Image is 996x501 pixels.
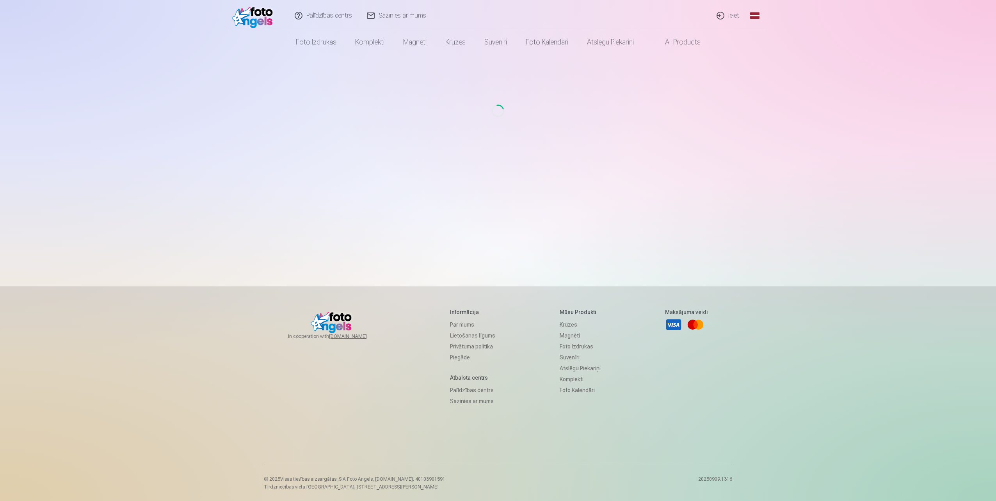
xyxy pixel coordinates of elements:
a: Magnēti [394,31,436,53]
a: Atslēgu piekariņi [578,31,643,53]
a: Foto izdrukas [560,341,601,352]
a: Komplekti [560,374,601,385]
a: Suvenīri [560,352,601,363]
p: © 2025 Visas tiesības aizsargātas. , [264,476,445,482]
h5: Maksājuma veidi [665,308,708,316]
a: Foto kalendāri [560,385,601,396]
a: Krūzes [560,319,601,330]
span: SIA Foto Angels, [DOMAIN_NAME]. 40103901591 [339,476,445,482]
a: Foto kalendāri [516,31,578,53]
h5: Atbalsta centrs [450,374,495,382]
a: Palīdzības centrs [450,385,495,396]
a: Par mums [450,319,495,330]
a: Sazinies ar mums [450,396,495,407]
a: Suvenīri [475,31,516,53]
a: Mastercard [687,316,704,333]
a: Komplekti [346,31,394,53]
p: Tirdzniecības vieta [GEOGRAPHIC_DATA], [STREET_ADDRESS][PERSON_NAME] [264,484,445,490]
img: /fa1 [232,3,277,28]
a: Krūzes [436,31,475,53]
a: Visa [665,316,682,333]
a: Lietošanas līgums [450,330,495,341]
a: Magnēti [560,330,601,341]
a: Privātuma politika [450,341,495,352]
p: 20250909.1316 [698,476,732,490]
a: Piegāde [450,352,495,363]
a: [DOMAIN_NAME] [329,333,386,339]
a: Atslēgu piekariņi [560,363,601,374]
span: In cooperation with [288,333,386,339]
h5: Informācija [450,308,495,316]
a: All products [643,31,710,53]
h5: Mūsu produkti [560,308,601,316]
a: Foto izdrukas [286,31,346,53]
